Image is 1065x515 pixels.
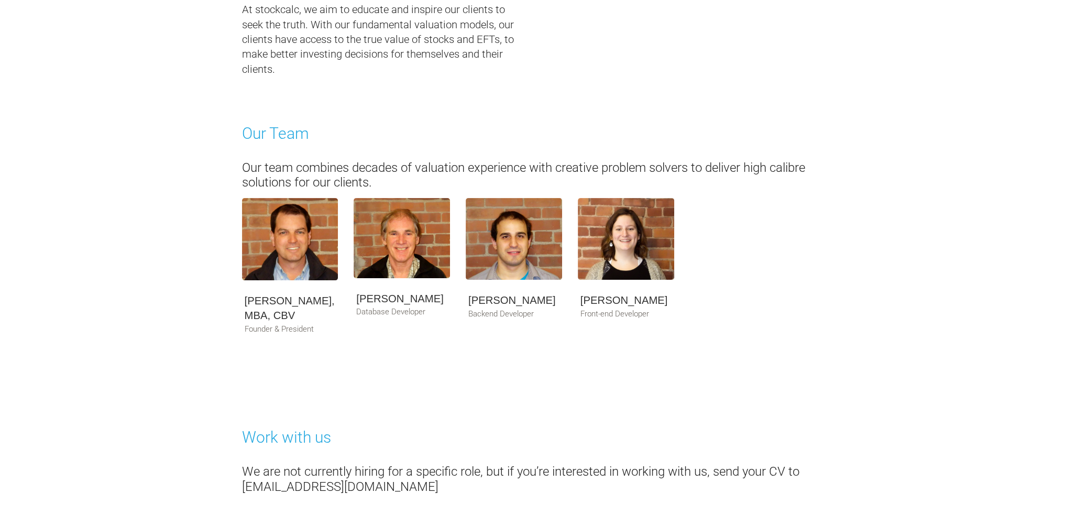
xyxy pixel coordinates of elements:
[466,198,562,280] img: Card image cap
[580,308,672,328] p: Front-end Developer
[578,198,674,280] img: Card image cap
[245,293,336,323] h5: [PERSON_NAME], MBA, CBV
[242,426,824,448] h3: Work with us
[354,198,450,278] img: Card image cap
[242,2,525,76] h5: At stockcalc, we aim to educate and inspire our clients to seek the truth. With our fundamental v...
[580,293,672,308] h5: [PERSON_NAME]
[242,198,338,280] img: Card image cap
[356,306,447,326] p: Database Developer
[356,291,447,306] h5: [PERSON_NAME]
[242,123,824,145] h3: Our Team
[468,293,559,308] h5: [PERSON_NAME]
[242,464,824,495] h4: We are not currently hiring for a specific role, but if you’re interested in working with us, sen...
[245,323,336,343] p: Founder & President
[468,308,559,328] p: Backend Developer
[242,160,824,191] h4: Our team combines decades of valuation experience with creative problem solvers to deliver high c...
